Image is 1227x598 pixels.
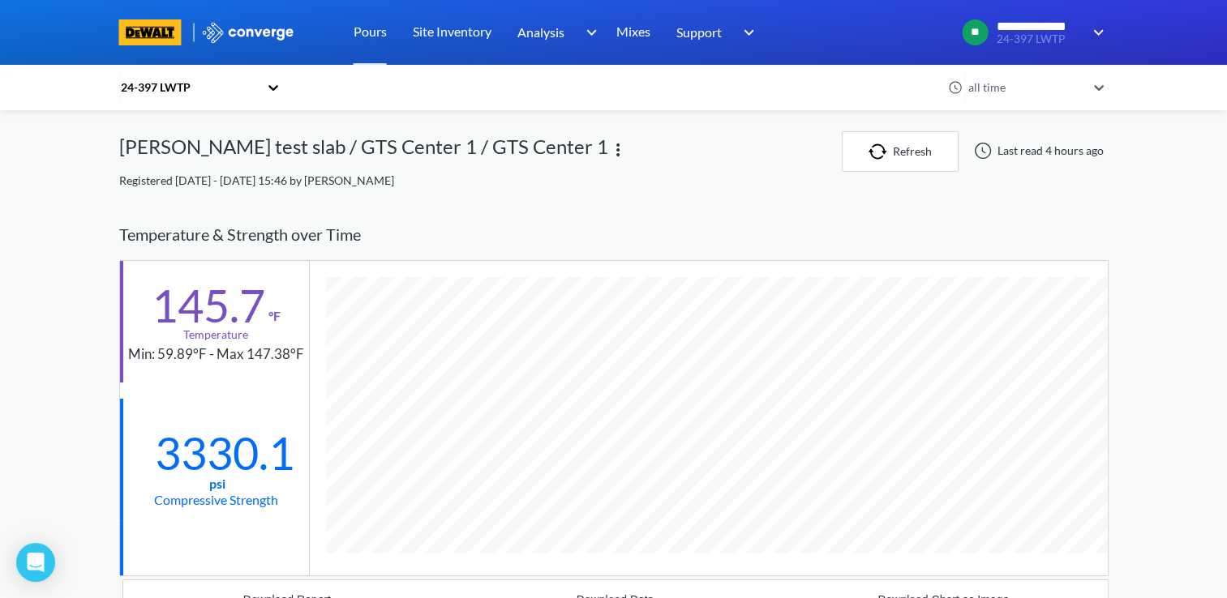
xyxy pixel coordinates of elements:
[119,19,182,45] img: branding logo
[119,19,201,45] a: branding logo
[16,543,55,582] div: Open Intercom Messenger
[119,79,259,96] div: 24-397 LWTP
[152,285,265,326] div: 145.7
[948,80,963,95] img: icon-clock.svg
[965,141,1109,160] div: Last read 4 hours ago
[733,23,759,42] img: downArrow.svg
[576,23,602,42] img: downArrow.svg
[155,433,277,473] div: 3330.1
[128,344,304,365] div: Min: 59.89°F - Max 147.38°F
[119,173,394,187] span: Registered [DATE] - [DATE] 15:46 by [PERSON_NAME]
[154,489,278,510] div: Compressive Strength
[201,22,295,43] img: logo_ewhite.svg
[676,22,722,42] span: Support
[119,209,1109,260] div: Temperature & Strength over Time
[183,326,248,344] div: Temperature
[869,143,893,160] img: icon-refresh.svg
[997,33,1083,45] span: 24-397 LWTP
[1083,23,1109,42] img: downArrow.svg
[964,79,1086,96] div: all time
[608,140,628,160] img: more.svg
[842,131,959,172] button: Refresh
[119,131,608,172] div: [PERSON_NAME] test slab / GTS Center 1 / GTS Center 1
[517,22,564,42] span: Analysis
